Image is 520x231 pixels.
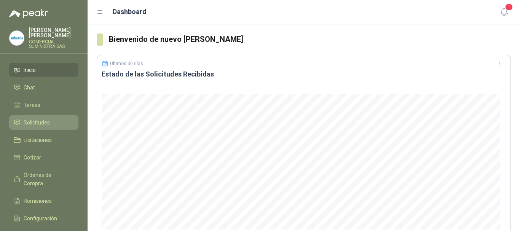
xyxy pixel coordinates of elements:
span: Chat [24,83,35,92]
a: Tareas [9,98,78,112]
span: Órdenes de Compra [24,171,71,188]
a: Inicio [9,63,78,77]
a: Remisiones [9,194,78,208]
h1: Dashboard [113,6,147,17]
span: Tareas [24,101,40,109]
span: Configuración [24,214,57,223]
a: Configuración [9,211,78,226]
img: Logo peakr [9,9,48,18]
span: Remisiones [24,197,52,205]
p: Últimos 30 días [110,61,143,66]
a: Cotizar [9,150,78,165]
a: Chat [9,80,78,95]
a: Órdenes de Compra [9,168,78,191]
span: Cotizar [24,153,41,162]
a: Solicitudes [9,115,78,130]
span: Solicitudes [24,118,50,127]
span: 1 [505,3,513,11]
p: [PERSON_NAME] [PERSON_NAME] [29,27,78,38]
a: Licitaciones [9,133,78,147]
span: Inicio [24,66,36,74]
h3: Estado de las Solicitudes Recibidas [102,70,506,79]
h3: Bienvenido de nuevo [PERSON_NAME] [109,33,511,45]
img: Company Logo [10,31,24,45]
button: 1 [497,5,511,19]
p: COMERCIAL SUMINISTRA SAS [29,40,78,49]
span: Licitaciones [24,136,52,144]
